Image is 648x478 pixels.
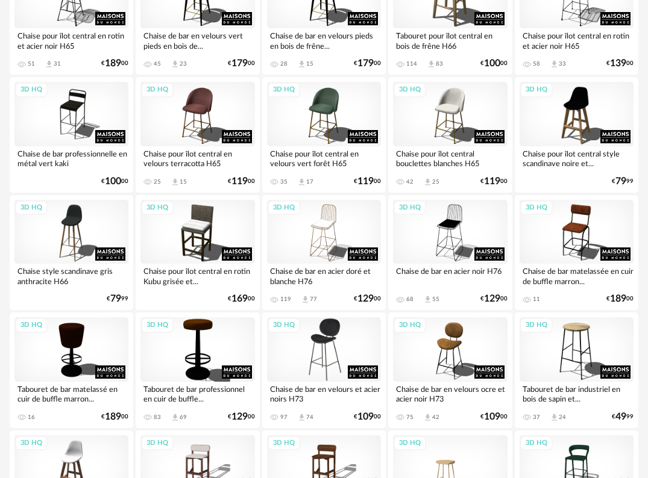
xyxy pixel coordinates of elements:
[612,178,634,185] div: € 99
[228,413,255,421] div: € 00
[28,414,35,421] div: 16
[101,413,128,421] div: € 00
[484,60,500,67] span: 100
[388,195,512,311] a: 3D HQ Chaise de bar en acier noir H76 68 Download icon 55 €12900
[357,413,374,421] span: 109
[28,60,35,67] div: 51
[267,146,381,170] div: Chaise pour îlot central en velours vert forêt H65
[520,382,634,406] div: Tabouret de bar industriel en bois de sapin et...
[105,178,121,185] span: 100
[354,60,381,67] div: € 00
[432,178,439,185] div: 25
[520,28,634,52] div: Chaise pour îlot central en rotin et acier noir H65
[140,264,254,288] div: Chaise pour îlot central en rotin Kubu grisée et...
[406,296,414,303] div: 68
[268,200,300,216] div: 3D HQ
[533,60,540,67] div: 58
[280,296,291,303] div: 119
[297,60,306,69] span: Download icon
[423,413,432,422] span: Download icon
[262,195,386,311] a: 3D HQ Chaise de bar en acier doré et blanche H76 119 Download icon 77 €12900
[520,318,553,333] div: 3D HQ
[228,60,255,67] div: € 00
[231,178,248,185] span: 119
[427,60,436,69] span: Download icon
[15,200,48,216] div: 3D HQ
[14,28,128,52] div: Chaise pour îlot central en rotin et acier noir H65
[610,60,626,67] span: 139
[610,295,626,303] span: 189
[228,178,255,185] div: € 00
[480,413,508,421] div: € 00
[154,414,161,421] div: 83
[14,264,128,288] div: Chaise style scandinave gris anthracite H66
[141,436,174,451] div: 3D HQ
[515,77,638,193] a: 3D HQ Chaise pour îlot central style scandinave noire et... €7999
[484,413,500,421] span: 109
[14,382,128,406] div: Tabouret de bar matelassé en cuir de buffle marron...
[297,413,306,422] span: Download icon
[394,436,426,451] div: 3D HQ
[388,77,512,193] a: 3D HQ Chaise pour îlot central bouclettes blanches H65 42 Download icon 25 €11900
[297,178,306,187] span: Download icon
[357,178,374,185] span: 119
[388,312,512,428] a: 3D HQ Chaise de bar en velours ocre et acier noir H73 75 Download icon 42 €10900
[406,178,414,185] div: 42
[101,60,128,67] div: € 00
[310,296,317,303] div: 77
[559,414,566,421] div: 24
[394,82,426,98] div: 3D HQ
[559,60,566,67] div: 33
[354,178,381,185] div: € 00
[301,295,310,304] span: Download icon
[105,413,121,421] span: 189
[480,60,508,67] div: € 00
[10,77,133,193] a: 3D HQ Chaise de bar professionnelle en métal vert kaki €10000
[606,295,634,303] div: € 00
[14,146,128,170] div: Chaise de bar professionnelle en métal vert kaki
[533,414,540,421] div: 37
[354,295,381,303] div: € 00
[357,60,374,67] span: 179
[550,60,559,69] span: Download icon
[480,178,508,185] div: € 00
[15,436,48,451] div: 3D HQ
[136,77,259,193] a: 3D HQ Chaise pour îlot central en velours terracotta H65 25 Download icon 15 €11900
[101,178,128,185] div: € 00
[615,178,626,185] span: 79
[262,312,386,428] a: 3D HQ Chaise de bar en velours et acier noirs H73 97 Download icon 74 €10900
[268,318,300,333] div: 3D HQ
[354,413,381,421] div: € 00
[136,195,259,311] a: 3D HQ Chaise pour îlot central en rotin Kubu grisée et... €16900
[484,295,500,303] span: 129
[306,60,313,67] div: 15
[520,200,553,216] div: 3D HQ
[267,382,381,406] div: Chaise de bar en velours et acier noirs H73
[15,318,48,333] div: 3D HQ
[180,60,187,67] div: 23
[393,28,507,52] div: Tabouret pour îlot central en bois de frêne H66
[306,414,313,421] div: 74
[550,413,559,422] span: Download icon
[432,414,439,421] div: 42
[267,264,381,288] div: Chaise de bar en acier doré et blanche H76
[45,60,54,69] span: Download icon
[231,295,248,303] span: 169
[180,178,187,185] div: 15
[432,296,439,303] div: 55
[107,295,128,303] div: € 99
[171,413,180,422] span: Download icon
[436,60,443,67] div: 83
[393,146,507,170] div: Chaise pour îlot central bouclettes blanches H65
[231,413,248,421] span: 129
[141,82,174,98] div: 3D HQ
[154,60,161,67] div: 45
[515,312,638,428] a: 3D HQ Tabouret de bar industriel en bois de sapin et... 37 Download icon 24 €4999
[423,295,432,304] span: Download icon
[15,82,48,98] div: 3D HQ
[280,414,288,421] div: 97
[520,82,553,98] div: 3D HQ
[533,296,540,303] div: 11
[228,295,255,303] div: € 00
[268,436,300,451] div: 3D HQ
